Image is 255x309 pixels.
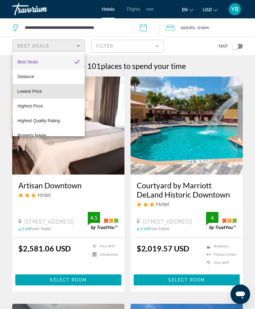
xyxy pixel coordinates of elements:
[231,285,250,304] iframe: Кнопка для запуску вікна повідомлень
[17,133,46,138] span: Property Name
[17,104,43,108] span: Highest Price
[17,89,42,94] span: Lowest Price
[17,59,38,64] span: Best Deals
[13,52,85,136] div: Sort by
[17,118,60,123] span: Highest Quality Rating
[17,74,34,79] span: Distance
